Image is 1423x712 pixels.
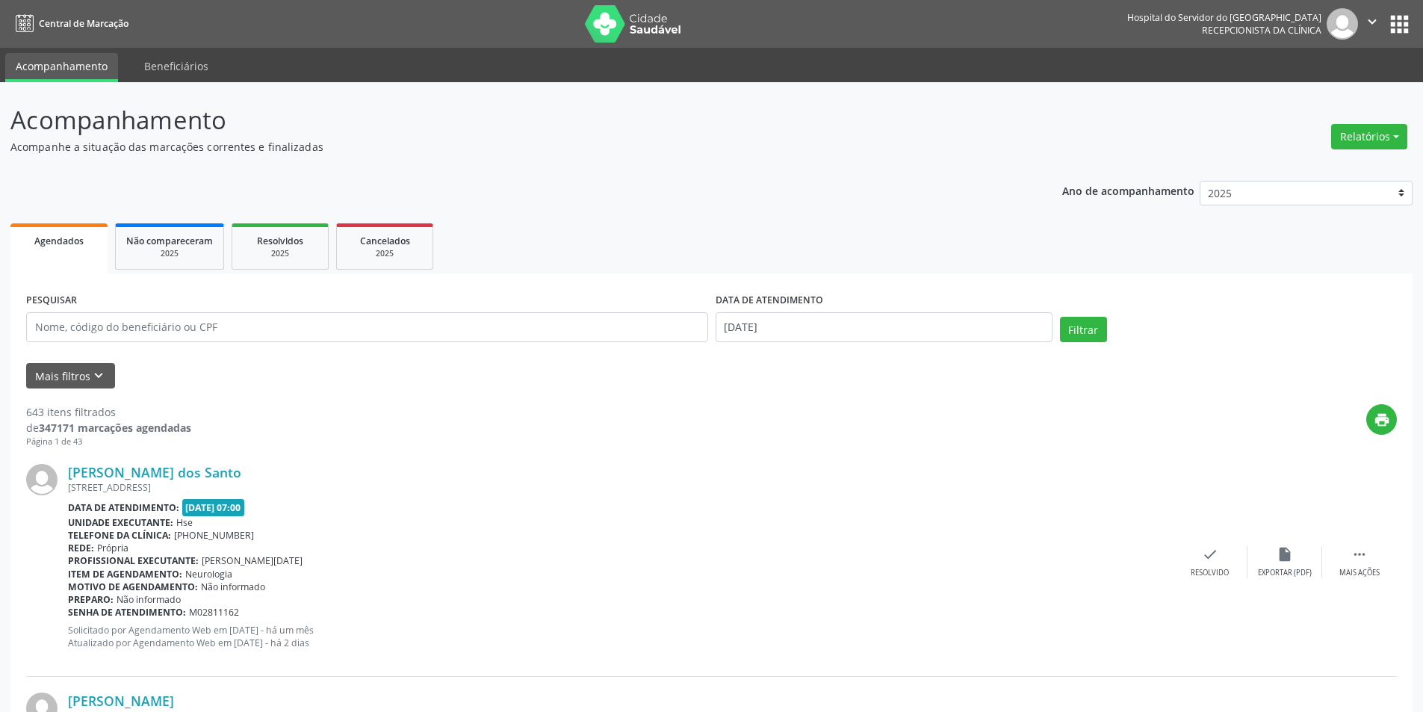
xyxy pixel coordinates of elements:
div: de [26,420,191,436]
i: print [1374,412,1390,428]
strong: 347171 marcações agendadas [39,421,191,435]
input: Nome, código do beneficiário ou CPF [26,312,708,342]
b: Data de atendimento: [68,501,179,514]
a: Beneficiários [134,53,219,79]
i: check [1202,546,1218,563]
input: Selecione um intervalo [716,312,1052,342]
b: Senha de atendimento: [68,606,186,619]
span: Recepcionista da clínica [1202,24,1321,37]
div: Resolvido [1191,568,1229,578]
button: Relatórios [1331,124,1407,149]
button:  [1358,8,1386,40]
p: Acompanhe a situação das marcações correntes e finalizadas [10,139,992,155]
button: apps [1386,11,1413,37]
span: Própria [97,542,128,554]
b: Item de agendamento: [68,568,182,581]
a: Acompanhamento [5,53,118,82]
a: [PERSON_NAME] [68,693,174,709]
img: img [26,464,58,495]
button: Filtrar [1060,317,1107,342]
i: insert_drive_file [1277,546,1293,563]
span: Central de Marcação [39,17,128,30]
span: [PHONE_NUMBER] [174,529,254,542]
span: [DATE] 07:00 [182,499,245,516]
p: Acompanhamento [10,102,992,139]
b: Preparo: [68,593,114,606]
span: Não informado [117,593,181,606]
div: 2025 [126,248,213,259]
span: Neurologia [185,568,232,581]
span: Não informado [201,581,265,593]
a: Central de Marcação [10,11,128,36]
a: [PERSON_NAME] dos Santo [68,464,241,480]
i:  [1364,13,1380,30]
b: Unidade executante: [68,516,173,529]
span: Hse [176,516,193,529]
div: Página 1 de 43 [26,436,191,448]
span: Agendados [34,235,84,247]
label: PESQUISAR [26,289,77,312]
b: Rede: [68,542,94,554]
button: Mais filtroskeyboard_arrow_down [26,363,115,389]
b: Profissional executante: [68,554,199,567]
button: print [1366,404,1397,435]
b: Motivo de agendamento: [68,581,198,593]
p: Ano de acompanhamento [1062,181,1194,199]
div: Exportar (PDF) [1258,568,1312,578]
div: 2025 [243,248,317,259]
span: Resolvidos [257,235,303,247]
img: img [1327,8,1358,40]
p: Solicitado por Agendamento Web em [DATE] - há um mês Atualizado por Agendamento Web em [DATE] - h... [68,624,1173,649]
div: Hospital do Servidor do [GEOGRAPHIC_DATA] [1127,11,1321,24]
i:  [1351,546,1368,563]
span: [PERSON_NAME][DATE] [202,554,303,567]
label: DATA DE ATENDIMENTO [716,289,823,312]
b: Telefone da clínica: [68,529,171,542]
span: Cancelados [360,235,410,247]
div: 2025 [347,248,422,259]
div: 643 itens filtrados [26,404,191,420]
i: keyboard_arrow_down [90,368,107,384]
span: M02811162 [189,606,239,619]
div: [STREET_ADDRESS] [68,481,1173,494]
span: Não compareceram [126,235,213,247]
div: Mais ações [1339,568,1380,578]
